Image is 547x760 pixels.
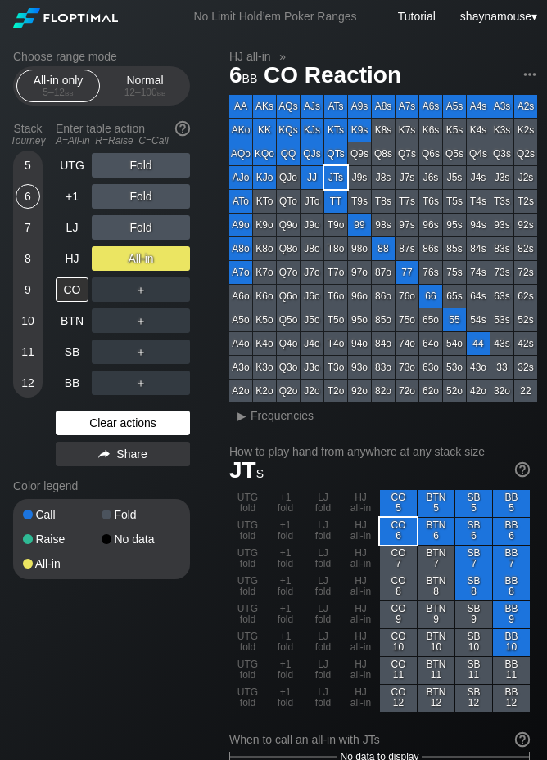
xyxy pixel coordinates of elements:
div: 72s [514,261,537,284]
div: AQo [229,142,252,165]
span: shaynamouse [460,10,531,23]
div: KQo [253,142,276,165]
div: BTN 5 [418,490,454,517]
div: No data [102,533,180,545]
div: 33 [490,356,513,379]
div: T4o [324,332,347,355]
div: LJ fold [305,685,341,712]
span: CO Reaction [261,63,404,90]
div: T9s [348,190,371,213]
div: 75s [443,261,466,284]
div: BTN 8 [418,573,454,600]
div: 63o [419,356,442,379]
h2: Choose range mode [13,50,190,63]
img: share.864f2f62.svg [98,450,110,459]
div: ATs [324,95,347,118]
div: CO 11 [380,657,417,684]
span: s [256,463,264,481]
div: J3o [301,356,323,379]
div: 54s [467,308,490,331]
div: 10 [16,308,40,333]
div: 66 [419,285,442,308]
div: LJ fold [305,629,341,656]
div: 65o [419,308,442,331]
div: LJ fold [305,518,341,545]
div: 74s [467,261,490,284]
div: A9o [229,214,252,236]
div: SB 7 [455,546,492,573]
div: 73s [490,261,513,284]
div: A2o [229,380,252,402]
div: 12 – 100 [111,87,179,98]
div: All-in [23,558,102,569]
div: 76o [396,285,418,308]
a: Tutorial [398,10,436,23]
div: Q9s [348,142,371,165]
div: QTs [324,142,347,165]
div: 97o [348,261,371,284]
div: CO 9 [380,601,417,628]
div: BTN 6 [418,518,454,545]
div: J5s [443,166,466,189]
div: CO 7 [380,546,417,573]
div: 84o [372,332,395,355]
div: All-in [92,246,190,271]
div: Q8o [277,237,300,260]
div: 83s [490,237,513,260]
div: Fold [102,509,180,520]
div: UTG fold [229,573,266,600]
div: Q8s [372,142,395,165]
div: 53s [490,308,513,331]
div: K2s [514,119,537,142]
div: 99 [348,214,371,236]
div: 55 [443,308,466,331]
div: Fold [92,215,190,240]
div: 22 [514,380,537,402]
div: UTG fold [229,490,266,517]
div: AJs [301,95,323,118]
span: bb [157,87,166,98]
div: HJ all-in [342,490,379,517]
div: Share [56,442,190,466]
span: JT [229,457,264,483]
div: 12 [16,371,40,395]
div: Stack [7,115,49,153]
div: 75o [396,308,418,331]
div: K2o [253,380,276,402]
span: » [271,50,295,63]
div: 88 [372,237,395,260]
div: 85o [372,308,395,331]
div: 93o [348,356,371,379]
div: 83o [372,356,395,379]
div: A4o [229,332,252,355]
h2: How to play hand from anywhere at any stack size [229,445,530,458]
div: 96o [348,285,371,308]
div: HJ all-in [342,546,379,573]
div: AJo [229,166,252,189]
div: K6s [419,119,442,142]
div: HJ all-in [342,601,379,628]
div: 65s [443,285,466,308]
div: Q6o [277,285,300,308]
div: Raise [23,533,102,545]
div: T2s [514,190,537,213]
div: 98s [372,214,395,236]
div: JJ [301,166,323,189]
div: UTG fold [229,657,266,684]
div: 73o [396,356,418,379]
div: J8s [372,166,395,189]
div: A3s [490,95,513,118]
div: QJs [301,142,323,165]
div: KTo [253,190,276,213]
div: SB 8 [455,573,492,600]
div: A8o [229,237,252,260]
div: 77 [396,261,418,284]
div: A3o [229,356,252,379]
div: 43s [490,332,513,355]
div: 43o [467,356,490,379]
div: +1 fold [267,629,304,656]
div: 92o [348,380,371,402]
div: BB 6 [493,518,530,545]
div: Q4s [467,142,490,165]
div: 87s [396,237,418,260]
